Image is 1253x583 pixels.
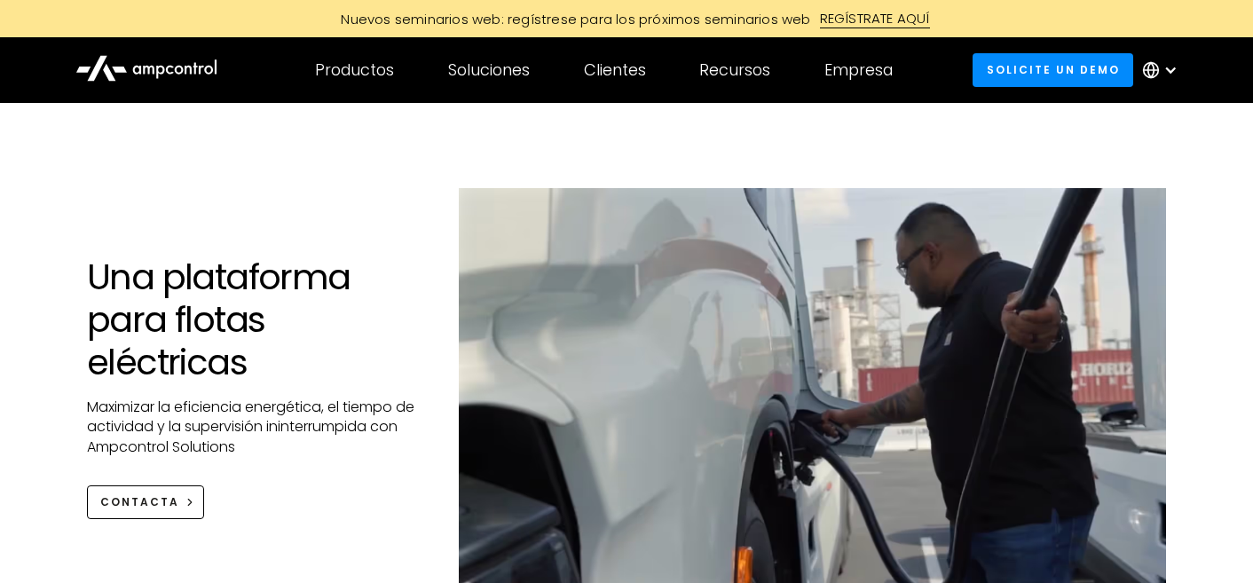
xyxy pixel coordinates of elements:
div: Clientes [584,60,646,80]
a: CONTACTA [87,485,204,518]
div: Soluciones [448,60,530,80]
div: Empresa [824,60,893,80]
div: Recursos [699,60,770,80]
div: REGÍSTRATE AQUÍ [820,9,930,28]
h1: Una plataforma para flotas eléctricas [87,256,423,383]
div: CONTACTA [100,494,179,510]
div: Nuevos seminarios web: regístrese para los próximos seminarios web [323,10,819,28]
a: Nuevos seminarios web: regístrese para los próximos seminarios webREGÍSTRATE AQUÍ [227,9,1026,28]
div: Productos [315,60,394,80]
p: Maximizar la eficiencia energética, el tiempo de actividad y la supervisión ininterrumpida con Am... [87,398,423,457]
a: Solicite un demo [973,53,1133,86]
